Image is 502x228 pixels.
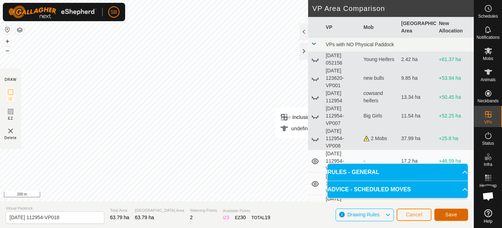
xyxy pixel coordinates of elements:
[327,168,379,176] span: RULES - GENERAL
[323,17,361,38] th: VP
[110,215,129,220] span: 63.79 ha
[323,150,361,173] td: [DATE] 112954-VP010
[363,135,396,142] div: 2 Mobs
[5,77,17,82] div: DRAW
[8,6,97,18] img: Gallagher Logo
[434,209,468,221] button: Save
[477,99,498,103] span: Neckbands
[477,35,500,40] span: Notifications
[240,215,246,220] span: 30
[484,120,492,124] span: VPs
[223,208,270,214] span: Available Points
[235,214,246,221] div: EZ
[478,14,498,18] span: Schedules
[347,212,379,217] span: Drawing Rules
[190,208,217,214] span: Watering Points
[398,105,436,127] td: 11.54 ha
[363,74,396,82] div: new bulls
[3,46,12,55] button: –
[478,186,499,207] div: Open chat
[436,67,474,90] td: +53.94 ha
[6,205,104,211] span: Virtual Paddock
[436,150,474,173] td: +46.59 ha
[479,184,497,188] span: Heatmap
[445,212,457,217] span: Save
[480,78,496,82] span: Animals
[327,181,468,198] p-accordion-header: ADVICE - SCHEDULED MOVES
[135,208,184,214] span: [GEOGRAPHIC_DATA] Area
[280,124,330,133] div: undefined Animal
[484,219,492,223] span: Help
[474,206,502,226] a: Help
[323,173,361,195] td: [DATE] 112954-VP011
[190,215,193,220] span: 2
[110,208,129,214] span: Total Area
[327,164,468,181] p-accordion-header: RULES - GENERAL
[251,214,270,221] div: TOTAL
[436,17,474,38] th: New Allocation
[6,127,15,135] img: VP
[312,4,474,13] h2: VP Area Comparison
[16,26,24,34] button: Map Layers
[280,113,330,121] div: Inclusion Zone
[398,90,436,105] td: 13.34 ha
[209,192,235,198] a: Privacy Policy
[323,195,361,218] td: [DATE] 112954-VP012
[484,162,492,167] span: Infra
[227,215,229,220] span: 3
[482,141,494,145] span: Status
[3,37,12,46] button: +
[327,185,411,194] span: ADVICE - SCHEDULED MOVES
[398,52,436,67] td: 2.42 ha
[406,212,422,217] span: Cancel
[398,17,436,38] th: [GEOGRAPHIC_DATA] Area
[363,90,396,104] div: cowsand heifers
[326,42,394,47] span: VPs with NO Physical Paddock
[8,116,13,121] span: EZ
[323,127,361,150] td: [DATE] 112954-VP008
[398,67,436,90] td: 9.85 ha
[361,17,398,38] th: Mob
[244,192,265,198] a: Contact Us
[323,67,361,90] td: [DATE] 123620-VP001
[9,96,13,102] span: IZ
[111,8,117,16] span: SB
[323,90,361,105] td: [DATE] 112954
[398,150,436,173] td: 17.2 ha
[265,215,270,220] span: 19
[363,157,396,165] div: -
[323,105,361,127] td: [DATE] 112954-VP007
[5,135,17,140] span: Delete
[3,25,12,34] button: Reset Map
[436,127,474,150] td: +25.8 ha
[436,90,474,105] td: +50.45 ha
[398,127,436,150] td: 37.99 ha
[363,56,396,63] div: Young Heifers
[323,52,361,67] td: [DATE] 052156
[483,56,493,61] span: Mobs
[397,209,431,221] button: Cancel
[436,105,474,127] td: +52.25 ha
[135,215,154,220] span: 63.79 ha
[223,214,229,221] div: IZ
[436,52,474,67] td: +61.37 ha
[363,112,396,120] div: Big Girls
